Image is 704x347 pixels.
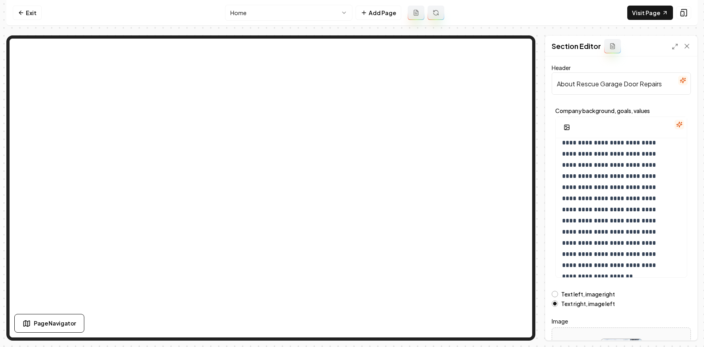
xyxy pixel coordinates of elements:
button: Add admin page prompt [408,6,424,20]
label: Header [552,64,571,71]
label: Company background, goals, values [555,108,687,113]
a: Visit Page [627,6,673,20]
label: Image [552,316,691,326]
label: Text left, image right [561,291,615,297]
button: Add Page [356,6,401,20]
button: Page Navigator [14,314,84,333]
button: Add Image [559,120,575,135]
label: Text right, image left [561,301,615,306]
button: Add admin section prompt [604,39,621,53]
span: Page Navigator [34,319,76,328]
a: Exit [13,6,42,20]
h2: Section Editor [552,41,601,52]
input: Header [552,72,691,95]
button: Regenerate page [428,6,444,20]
